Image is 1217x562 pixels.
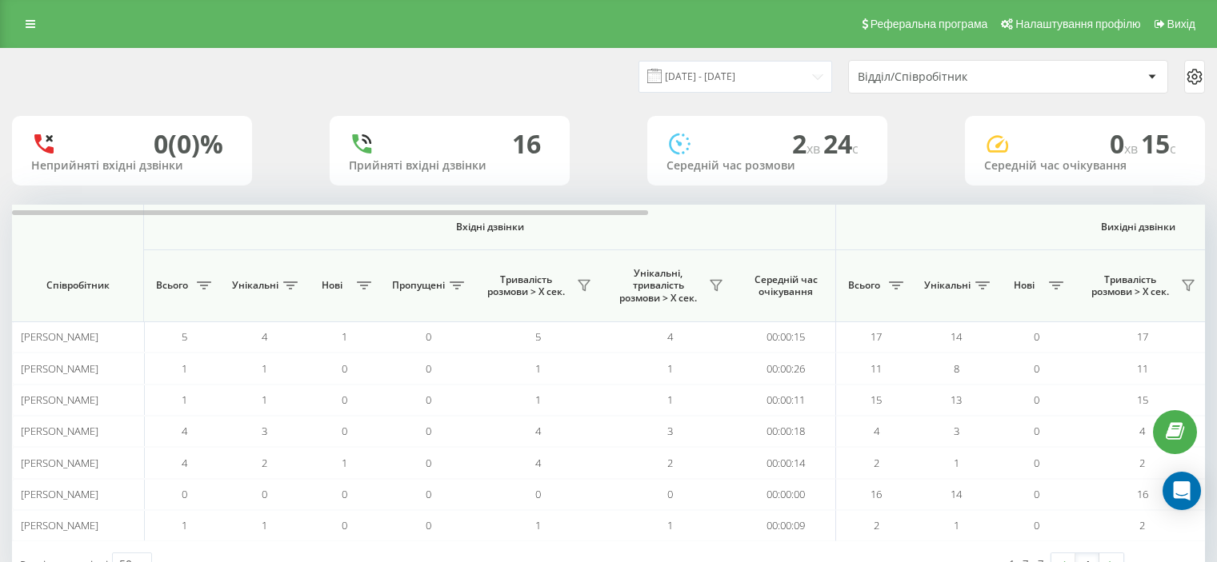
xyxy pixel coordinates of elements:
span: хв [807,140,823,157]
span: 4 [874,424,879,438]
span: Вихід [1167,18,1195,30]
span: 0 [1034,393,1039,407]
td: 00:00:09 [736,510,836,541]
span: хв [1124,140,1141,157]
span: 1 [954,456,959,470]
span: 1 [954,518,959,532]
span: Унікальні, тривалість розмови > Х сек. [612,267,704,305]
td: 00:00:18 [736,416,836,447]
span: 2 [792,126,823,161]
span: 0 [342,487,347,501]
span: 14 [951,487,962,501]
span: 4 [182,424,187,438]
span: Реферальна програма [871,18,988,30]
span: [PERSON_NAME] [21,393,98,407]
span: 0 [1034,518,1039,532]
div: 16 [512,129,541,159]
span: 1 [535,393,541,407]
span: 14 [951,329,962,344]
span: Налаштування профілю [1015,18,1140,30]
td: 00:00:00 [736,479,836,510]
span: 0 [182,487,187,501]
span: 0 [342,361,347,376]
span: 2 [667,456,673,470]
span: 5 [182,329,187,344]
span: [PERSON_NAME] [21,329,98,344]
span: 0 [1034,361,1039,376]
span: 0 [426,424,431,438]
td: 00:00:15 [736,321,836,353]
span: 11 [871,361,882,376]
span: 0 [1110,126,1141,161]
span: [PERSON_NAME] [21,361,98,376]
span: 0 [262,487,267,501]
span: Нові [1004,279,1044,292]
span: 16 [871,487,882,501]
span: 1 [182,393,187,407]
span: 1 [535,518,541,532]
span: 1 [667,393,673,407]
span: [PERSON_NAME] [21,424,98,438]
span: Всього [844,279,884,292]
span: 0 [342,424,347,438]
span: 1 [262,361,267,376]
span: Співробітник [26,279,130,292]
span: [PERSON_NAME] [21,487,98,501]
span: 2 [262,456,267,470]
span: Унікальні [232,279,278,292]
span: 0 [667,487,673,501]
div: Неприйняті вхідні дзвінки [31,159,233,173]
span: 4 [262,329,267,344]
span: 1 [262,518,267,532]
span: Унікальні [924,279,971,292]
div: 0 (0)% [154,129,223,159]
span: 0 [1034,456,1039,470]
span: 4 [1139,424,1145,438]
span: 15 [871,393,882,407]
span: 1 [667,361,673,376]
td: 00:00:14 [736,447,836,478]
span: 13 [951,393,962,407]
span: 1 [262,393,267,407]
span: 4 [667,329,673,344]
span: Нові [312,279,352,292]
span: 17 [871,329,882,344]
span: 5 [535,329,541,344]
span: 1 [182,518,187,532]
span: 2 [874,456,879,470]
span: 0 [426,487,431,501]
span: 2 [874,518,879,532]
span: 2 [1139,518,1145,532]
span: 3 [954,424,959,438]
span: 4 [535,456,541,470]
span: 0 [426,456,431,470]
span: 0 [342,518,347,532]
span: [PERSON_NAME] [21,456,98,470]
span: Тривалість розмови > Х сек. [1084,273,1176,298]
span: 0 [342,393,347,407]
span: 2 [1139,456,1145,470]
span: 4 [535,424,541,438]
span: 1 [342,329,347,344]
span: 1 [535,361,541,376]
span: 24 [823,126,859,161]
span: c [852,140,859,157]
span: Пропущені [392,279,445,292]
span: 3 [667,424,673,438]
span: 1 [182,361,187,376]
span: 0 [1034,487,1039,501]
div: Open Intercom Messenger [1163,472,1201,510]
div: Прийняті вхідні дзвінки [349,159,550,173]
span: Всього [152,279,192,292]
span: c [1170,140,1176,157]
div: Середній час очікування [984,159,1186,173]
span: 3 [262,424,267,438]
span: Тривалість розмови > Х сек. [480,273,572,298]
span: 15 [1141,126,1176,161]
span: 0 [426,393,431,407]
span: 1 [342,456,347,470]
span: 0 [1034,329,1039,344]
span: Вхідні дзвінки [186,221,794,233]
span: 0 [535,487,541,501]
span: Середній час очікування [748,273,823,298]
